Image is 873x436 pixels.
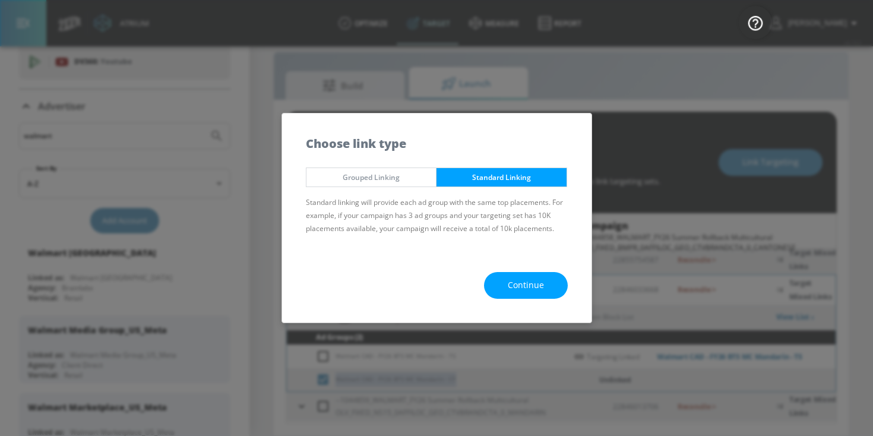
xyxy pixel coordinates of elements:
button: Standard Linking [436,168,567,187]
button: Grouped Linking [306,168,437,187]
span: Continue [508,278,544,293]
h5: Choose link type [306,137,406,150]
span: Grouped Linking [315,171,428,184]
button: Open Resource Center [739,6,772,39]
span: Standard Linking [445,171,558,184]
p: Standard linking will provide each ad group with the same top placements. For example, if your ca... [306,196,568,235]
button: Continue [484,272,568,299]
